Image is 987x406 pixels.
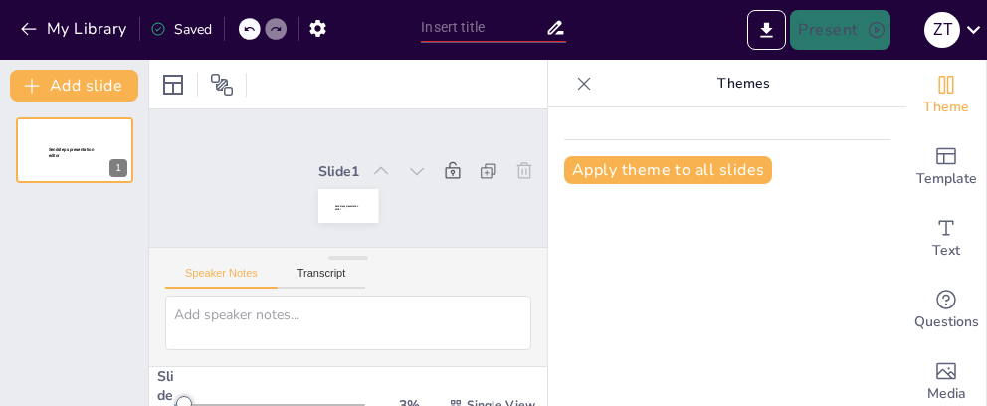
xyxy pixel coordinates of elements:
[109,159,127,177] div: 1
[16,117,133,183] div: Sendsteps presentation editor1
[747,10,786,50] button: Export to PowerPoint
[790,10,889,50] button: Present
[906,131,986,203] div: Add ready made slides
[165,267,278,289] button: Speaker Notes
[914,311,979,333] span: Questions
[600,60,887,107] p: Themes
[924,10,960,50] button: Z T
[49,147,94,158] span: Sendsteps presentation editor
[906,60,986,131] div: Change the overall theme
[924,12,960,48] div: Z T
[15,13,135,45] button: My Library
[10,70,138,101] button: Add slide
[927,383,966,405] span: Media
[421,13,544,42] input: Insert title
[150,20,212,39] div: Saved
[564,156,772,184] button: Apply theme to all slides
[278,267,366,289] button: Transcript
[923,97,969,118] span: Theme
[157,69,189,101] div: Layout
[916,168,977,190] span: Template
[210,73,234,97] span: Position
[318,162,359,181] div: Slide 1
[906,275,986,346] div: Get real-time input from your audience
[932,240,960,262] span: Text
[334,205,357,211] span: Sendsteps presentation editor
[906,203,986,275] div: Add text boxes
